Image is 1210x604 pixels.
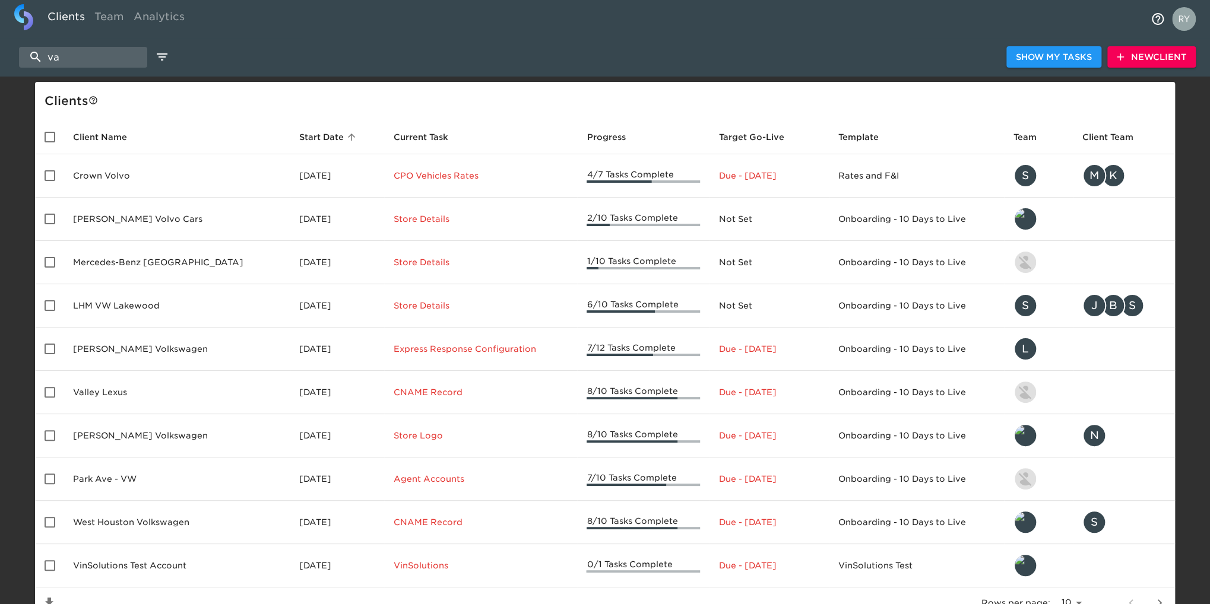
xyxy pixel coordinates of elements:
td: [DATE] [290,198,384,241]
div: L [1013,337,1037,361]
p: Store Logo [394,430,568,441]
div: leland@roadster.com [1013,424,1063,447]
div: M [1082,164,1106,187]
span: Show My Tasks [1016,50,1092,65]
td: [DATE] [290,284,384,328]
td: Not Set [709,241,829,284]
div: K [1101,164,1125,187]
div: nstreit@armstrongvw.com [1082,424,1165,447]
div: mcooley@crowncars.com, kwilson@crowncars.com [1082,164,1165,187]
div: nikko.foster@roadster.com [1013,467,1063,491]
button: edit [152,47,172,67]
img: Profile [1172,7,1196,31]
p: CNAME Record [394,516,568,528]
p: Express Response Configuration [394,343,568,355]
span: Target Go-Live [719,130,800,144]
td: VinSolutions Test [829,544,1004,587]
span: New Client [1117,50,1186,65]
span: Client Name [73,130,142,144]
div: lauren.seimas@roadster.com [1013,337,1063,361]
div: Client s [45,91,1170,110]
td: [DATE] [290,371,384,414]
span: Progress [587,130,641,144]
button: notifications [1144,5,1172,33]
div: S [1013,294,1037,317]
div: leland@roadster.com [1013,510,1063,534]
p: Store Details [394,300,568,311]
p: Due - [DATE] [719,516,819,528]
img: nikko.foster@roadster.com [1015,382,1036,403]
button: Show My Tasks [1006,46,1101,68]
span: Template [838,130,894,144]
td: Onboarding - 10 Days to Live [829,414,1004,457]
div: N [1082,424,1106,447]
p: Agent Accounts [394,473,568,485]
input: search [19,47,147,68]
td: 2/10 Tasks Complete [577,198,709,241]
td: [PERSON_NAME] Volvo Cars [64,198,290,241]
td: Rates and F&I [829,154,1004,198]
td: 6/10 Tasks Complete [577,284,709,328]
div: S [1082,510,1106,534]
td: 4/7 Tasks Complete [577,154,709,198]
td: 0/1 Tasks Complete [577,544,709,587]
td: Onboarding - 10 Days to Live [829,328,1004,371]
td: Onboarding - 10 Days to Live [829,371,1004,414]
svg: This is a list of all of your clients and clients shared with you [88,96,98,105]
p: Store Details [394,213,568,225]
td: [DATE] [290,154,384,198]
td: [PERSON_NAME] Volkswagen [64,414,290,457]
p: Due - [DATE] [719,343,819,355]
div: leland@roadster.com [1013,554,1063,577]
button: NewClient [1107,46,1196,68]
td: Park Ave - VW [64,457,290,501]
td: Crown Volvo [64,154,290,198]
p: Due - [DATE] [719,560,819,571]
p: Store Details [394,256,568,268]
div: nikko.foster@roadster.com [1013,380,1063,404]
td: [DATE] [290,241,384,284]
img: leland@roadster.com [1015,555,1036,576]
td: 8/10 Tasks Complete [577,371,709,414]
p: CNAME Record [394,386,568,398]
span: Start Date [299,130,359,144]
a: Clients [43,4,90,33]
td: [DATE] [290,414,384,457]
td: [DATE] [290,501,384,544]
img: leland@roadster.com [1015,208,1036,230]
a: Analytics [129,4,189,33]
td: VinSolutions Test Account [64,544,290,587]
td: West Houston Volkswagen [64,501,290,544]
span: Current Task [394,130,464,144]
td: 8/10 Tasks Complete [577,414,709,457]
a: Team [90,4,129,33]
td: Mercedes-Benz [GEOGRAPHIC_DATA] [64,241,290,284]
img: kevin.lo@roadster.com [1015,252,1036,273]
div: S [1120,294,1144,317]
span: Calculated based on the start date and the duration of all Tasks contained in this Hub. [719,130,784,144]
td: 8/10 Tasks Complete [577,501,709,544]
td: LHM VW Lakewood [64,284,290,328]
td: Onboarding - 10 Days to Live [829,457,1004,501]
div: B [1101,294,1125,317]
p: Due - [DATE] [719,430,819,441]
td: Not Set [709,284,829,328]
span: This is the next Task in this Hub that should be completed [394,130,448,144]
p: CPO Vehicles Rates [394,170,568,182]
td: [PERSON_NAME] Volkswagen [64,328,290,371]
span: Client Team [1082,130,1149,144]
div: S [1013,164,1037,187]
td: [DATE] [290,544,384,587]
td: 1/10 Tasks Complete [577,241,709,284]
div: savannah@roadster.com [1013,294,1063,317]
td: 7/10 Tasks Complete [577,457,709,501]
p: Due - [DATE] [719,473,819,485]
td: Onboarding - 10 Days to Live [829,284,1004,328]
img: nikko.foster@roadster.com [1015,468,1036,489]
div: savannah@roadster.com [1013,164,1063,187]
div: J [1082,294,1106,317]
img: leland@roadster.com [1015,425,1036,446]
td: Valley Lexus [64,371,290,414]
td: Onboarding - 10 Days to Live [829,501,1004,544]
td: 7/12 Tasks Complete [577,328,709,371]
